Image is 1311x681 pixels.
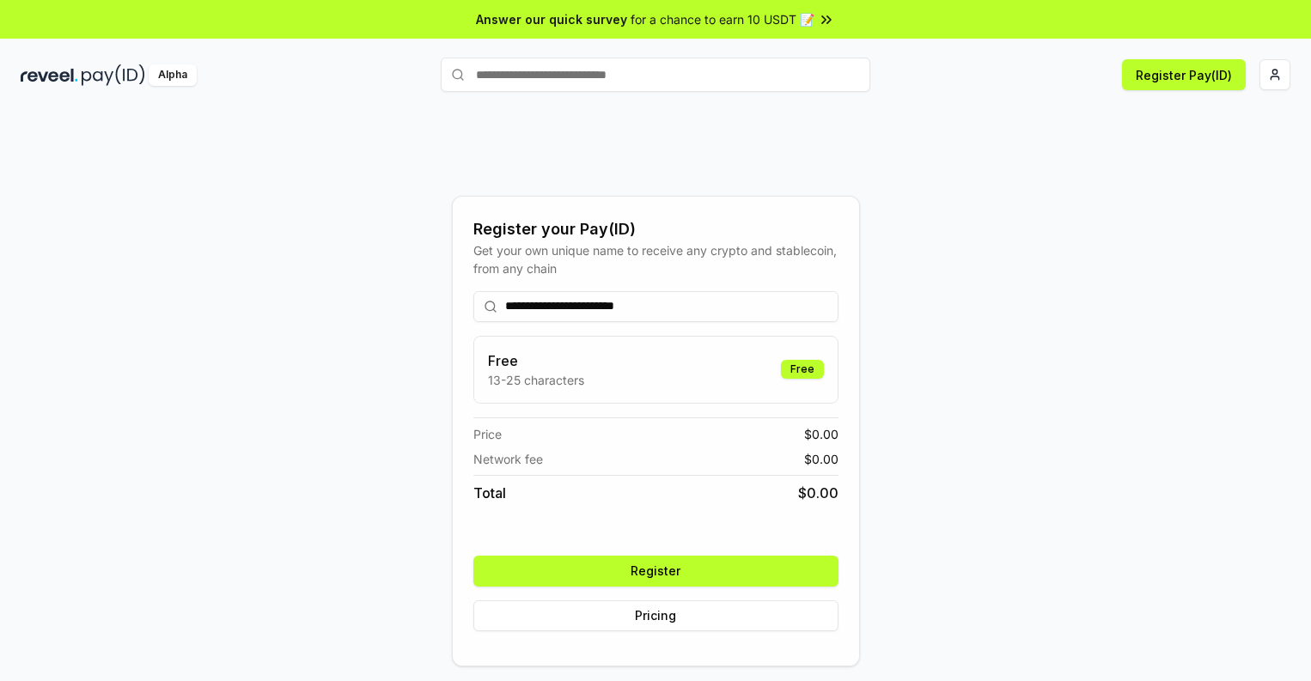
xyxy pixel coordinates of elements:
[781,360,824,379] div: Free
[473,241,838,277] div: Get your own unique name to receive any crypto and stablecoin, from any chain
[473,425,502,443] span: Price
[82,64,145,86] img: pay_id
[804,425,838,443] span: $ 0.00
[473,450,543,468] span: Network fee
[1122,59,1246,90] button: Register Pay(ID)
[798,483,838,503] span: $ 0.00
[476,10,627,28] span: Answer our quick survey
[473,556,838,587] button: Register
[21,64,78,86] img: reveel_dark
[631,10,814,28] span: for a chance to earn 10 USDT 📝
[488,371,584,389] p: 13-25 characters
[473,483,506,503] span: Total
[149,64,197,86] div: Alpha
[804,450,838,468] span: $ 0.00
[473,217,838,241] div: Register your Pay(ID)
[488,350,584,371] h3: Free
[473,600,838,631] button: Pricing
